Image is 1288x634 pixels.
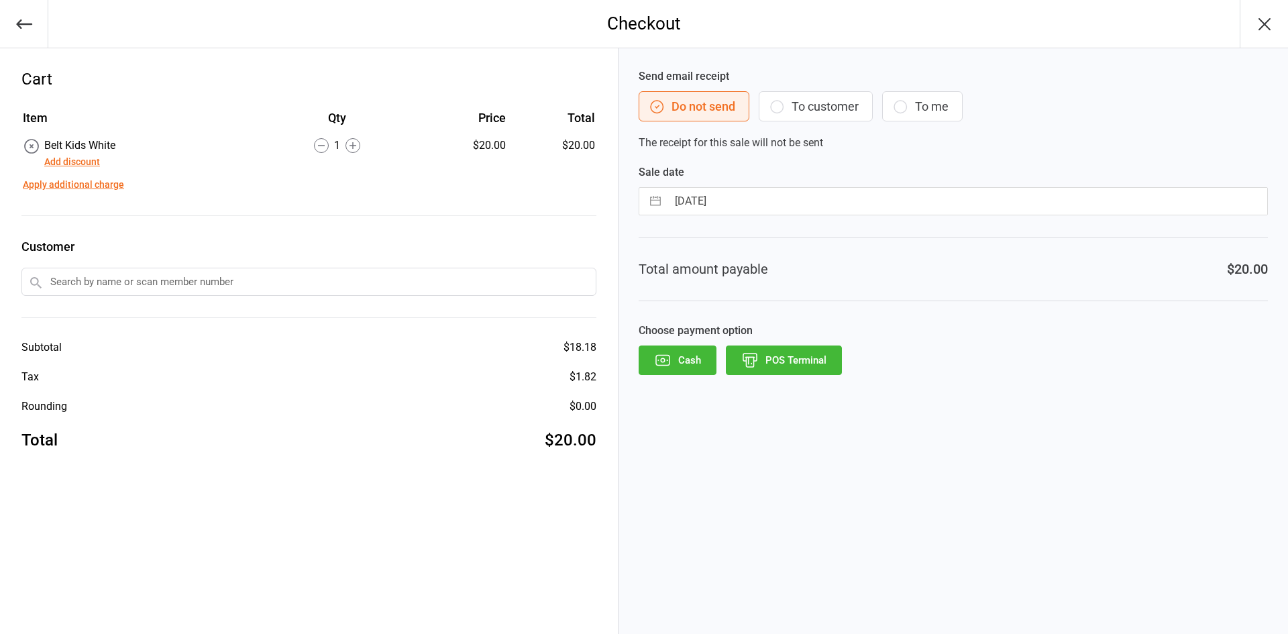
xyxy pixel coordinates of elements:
th: Item [23,109,259,136]
button: Add discount [44,155,100,169]
div: Total [21,428,58,452]
div: $20.00 [545,428,596,452]
label: Customer [21,237,596,256]
div: $1.82 [570,369,596,385]
span: Belt Kids White [44,139,115,152]
div: $20.00 [1227,259,1268,279]
label: Send email receipt [639,68,1268,85]
div: $20.00 [415,138,505,154]
button: To me [882,91,963,121]
input: Search by name or scan member number [21,268,596,296]
div: Total amount payable [639,259,768,279]
td: $20.00 [511,138,595,170]
div: $18.18 [563,339,596,356]
button: Do not send [639,91,749,121]
button: Apply additional charge [23,178,124,192]
div: $0.00 [570,399,596,415]
th: Qty [260,109,414,136]
label: Choose payment option [639,323,1268,339]
div: 1 [260,138,414,154]
button: To customer [759,91,873,121]
th: Total [511,109,595,136]
div: The receipt for this sale will not be sent [639,68,1268,151]
div: Cart [21,67,596,91]
label: Sale date [639,164,1268,180]
div: Tax [21,369,39,385]
div: Rounding [21,399,67,415]
div: Price [415,109,505,127]
button: Cash [639,346,716,375]
button: POS Terminal [726,346,842,375]
div: Subtotal [21,339,62,356]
